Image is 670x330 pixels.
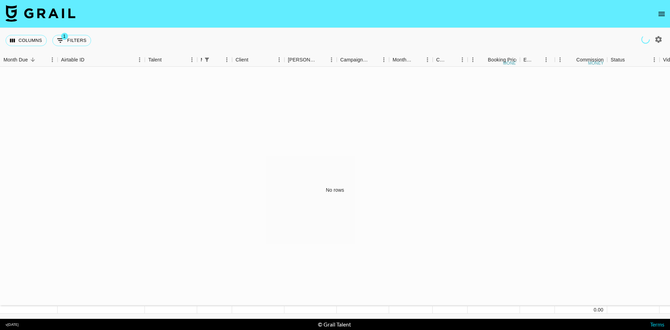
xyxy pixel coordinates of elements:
[187,54,197,65] button: Menu
[533,55,543,65] button: Sort
[47,54,58,65] button: Menu
[650,321,664,328] a: Terms
[457,54,468,65] button: Menu
[232,53,284,67] div: Client
[478,55,488,65] button: Sort
[393,53,412,67] div: Month Due
[412,55,422,65] button: Sort
[61,33,68,40] span: 1
[201,53,202,67] div: Manager
[222,54,232,65] button: Menu
[488,53,519,67] div: Booking Price
[212,55,222,65] button: Sort
[655,7,669,21] button: open drawer
[148,53,162,67] div: Talent
[61,53,84,67] div: Airtable ID
[274,54,284,65] button: Menu
[369,55,379,65] button: Sort
[541,54,551,65] button: Menu
[566,55,576,65] button: Sort
[197,53,232,67] div: Manager
[503,61,519,65] div: money
[52,35,91,46] button: Show filters
[649,54,660,65] button: Menu
[625,55,635,65] button: Sort
[317,55,326,65] button: Sort
[422,54,433,65] button: Menu
[248,55,258,65] button: Sort
[288,53,317,67] div: [PERSON_NAME]
[284,53,337,67] div: Booker
[337,53,389,67] div: Campaign (Type)
[523,53,533,67] div: Expenses: Remove Commission?
[379,54,389,65] button: Menu
[436,53,447,67] div: Currency
[607,53,660,67] div: Status
[447,55,457,65] button: Sort
[640,34,651,45] span: Refreshing managers, users, talent, clients, campaigns...
[340,53,369,67] div: Campaign (Type)
[468,54,478,65] button: Menu
[28,55,38,65] button: Sort
[318,321,351,328] div: © Grail Talent
[236,53,248,67] div: Client
[3,53,28,67] div: Month Due
[84,55,94,65] button: Sort
[389,53,433,67] div: Month Due
[326,54,337,65] button: Menu
[588,61,604,65] div: money
[162,55,171,65] button: Sort
[576,53,604,67] div: Commission
[58,53,145,67] div: Airtable ID
[6,322,18,327] div: v [DATE]
[145,53,197,67] div: Talent
[520,53,555,67] div: Expenses: Remove Commission?
[611,53,625,67] div: Status
[202,55,212,65] div: 1 active filter
[202,55,212,65] button: Show filters
[134,54,145,65] button: Menu
[555,306,607,314] div: 0.00
[433,53,468,67] div: Currency
[6,5,75,22] img: Grail Talent
[6,35,47,46] button: Select columns
[555,54,565,65] button: Menu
